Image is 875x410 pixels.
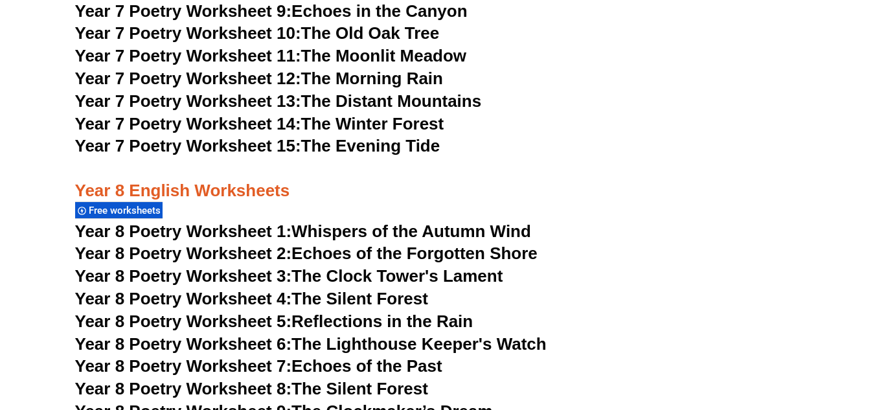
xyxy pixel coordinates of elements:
[75,312,292,331] span: Year 8 Poetry Worksheet 5:
[75,114,444,133] a: Year 7 Poetry Worksheet 14:The Winter Forest
[75,312,473,331] a: Year 8 Poetry Worksheet 5:Reflections in the Rain
[75,266,292,286] span: Year 8 Poetry Worksheet 3:
[75,334,547,354] a: Year 8 Poetry Worksheet 6:The Lighthouse Keeper's Watch
[75,46,467,65] a: Year 7 Poetry Worksheet 11:The Moonlit Meadow
[75,158,801,202] h3: Year 8 English Worksheets
[75,266,503,286] a: Year 8 Poetry Worksheet 3:The Clock Tower's Lament
[75,289,292,308] span: Year 8 Poetry Worksheet 4:
[75,69,301,88] span: Year 7 Poetry Worksheet 12:
[75,136,301,155] span: Year 7 Poetry Worksheet 15:
[75,244,538,263] a: Year 8 Poetry Worksheet 2:Echoes of the Forgotten Shore
[75,222,531,241] a: Year 8 Poetry Worksheet 1:Whispers of the Autumn Wind
[75,201,163,219] div: Free worksheets
[75,23,440,43] a: Year 7 Poetry Worksheet 10:The Old Oak Tree
[75,222,292,241] span: Year 8 Poetry Worksheet 1:
[75,1,468,21] a: Year 7 Poetry Worksheet 9:Echoes in the Canyon
[75,1,292,21] span: Year 7 Poetry Worksheet 9:
[75,289,428,308] a: Year 8 Poetry Worksheet 4:The Silent Forest
[75,356,442,376] a: Year 8 Poetry Worksheet 7:Echoes of the Past
[659,264,875,410] iframe: Chat Widget
[75,356,292,376] span: Year 8 Poetry Worksheet 7:
[75,244,292,263] span: Year 8 Poetry Worksheet 2:
[75,46,301,65] span: Year 7 Poetry Worksheet 11:
[75,136,440,155] a: Year 7 Poetry Worksheet 15:The Evening Tide
[75,69,443,88] a: Year 7 Poetry Worksheet 12:The Morning Rain
[75,334,292,354] span: Year 8 Poetry Worksheet 6:
[75,91,301,111] span: Year 7 Poetry Worksheet 13:
[75,114,301,133] span: Year 7 Poetry Worksheet 14:
[89,205,165,216] span: Free worksheets
[75,379,292,398] span: Year 8 Poetry Worksheet 8:
[75,23,301,43] span: Year 7 Poetry Worksheet 10:
[75,379,428,398] a: Year 8 Poetry Worksheet 8:The Silent Forest
[75,91,482,111] a: Year 7 Poetry Worksheet 13:The Distant Mountains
